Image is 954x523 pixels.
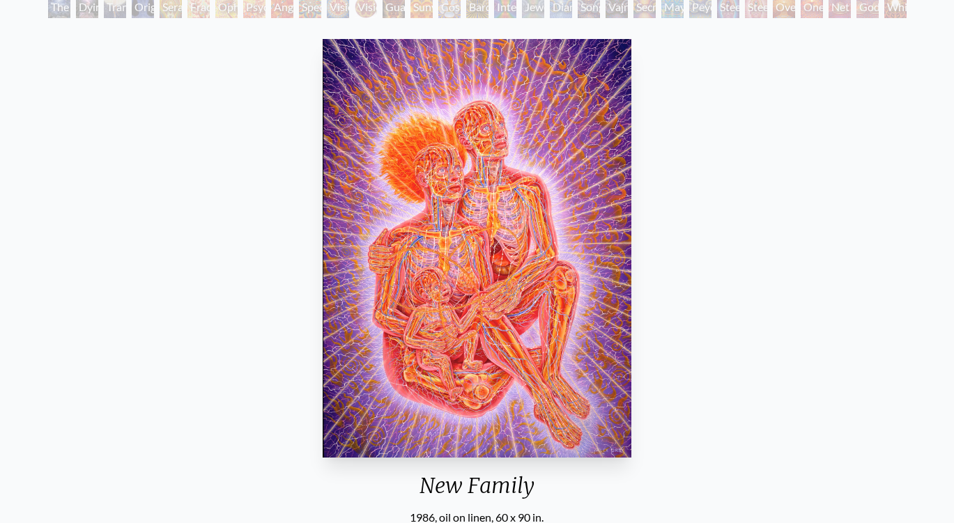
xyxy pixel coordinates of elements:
div: New Family [317,473,638,509]
img: New-Family-1986-Alex-Grey-watermarked.jpg [323,39,632,458]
